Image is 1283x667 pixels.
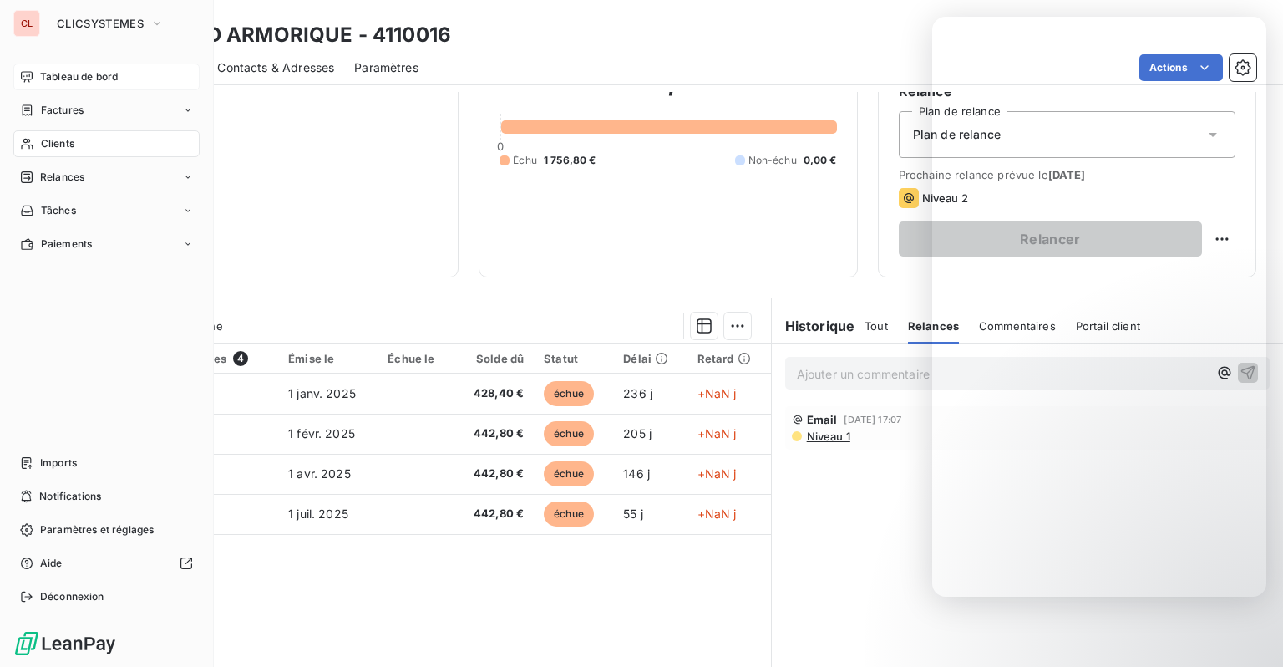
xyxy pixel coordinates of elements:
[13,197,200,224] a: Tâches
[13,450,200,476] a: Imports
[233,351,248,366] span: 4
[40,522,154,537] span: Paramètres et réglages
[288,352,368,365] div: Émise le
[544,421,594,446] span: échue
[748,153,797,168] span: Non-échu
[805,430,850,443] span: Niveau 1
[772,316,855,336] h6: Historique
[39,489,101,504] span: Notifications
[913,126,1001,143] span: Plan de relance
[13,10,40,37] div: CL
[13,550,200,577] a: Aide
[388,352,444,365] div: Échue le
[354,59,418,76] span: Paramètres
[623,507,643,521] span: 55 j
[464,352,524,365] div: Solde dû
[623,352,677,365] div: Délai
[804,153,837,168] span: 0,00 €
[288,507,348,521] span: 1 juil. 2025
[40,589,104,604] span: Déconnexion
[288,426,355,440] span: 1 févr. 2025
[697,386,737,400] span: +NaN j
[288,386,356,400] span: 1 janv. 2025
[464,466,524,482] span: 442,80 €
[288,466,351,481] span: 1 avr. 2025
[217,59,334,76] span: Contacts & Adresses
[40,556,63,571] span: Aide
[13,630,117,657] img: Logo LeanPay
[544,153,596,168] span: 1 756,80 €
[865,319,888,333] span: Tout
[147,20,451,50] h3: GOLF D ARMORIQUE - 4110016
[13,231,200,257] a: Paiements
[623,426,652,440] span: 205 j
[623,386,652,400] span: 236 j
[41,237,92,252] span: Paiements
[544,381,594,406] span: échue
[544,461,594,486] span: échue
[13,64,200,90] a: Tableau de bord
[41,136,74,151] span: Clients
[544,502,594,527] span: échue
[464,506,524,522] span: 442,80 €
[57,17,144,30] span: CLICSYSTEMES
[844,415,901,425] span: [DATE] 17:07
[899,221,1202,257] button: Relancer
[13,97,200,124] a: Factures
[899,168,1235,181] span: Prochaine relance prévue le
[908,319,959,333] span: Relances
[513,153,537,168] span: Échu
[932,17,1266,597] iframe: Intercom live chat
[41,103,84,118] span: Factures
[922,191,968,205] span: Niveau 2
[497,140,504,153] span: 0
[13,517,200,543] a: Paramètres et réglages
[464,425,524,442] span: 442,80 €
[40,69,118,84] span: Tableau de bord
[544,352,603,365] div: Statut
[41,203,76,218] span: Tâches
[807,413,838,426] span: Email
[697,507,737,521] span: +NaN j
[13,164,200,191] a: Relances
[623,466,650,481] span: 146 j
[697,426,737,440] span: +NaN j
[697,466,737,481] span: +NaN j
[697,352,761,365] div: Retard
[40,170,84,185] span: Relances
[1226,610,1266,650] iframe: Intercom live chat
[13,130,200,157] a: Clients
[40,456,77,471] span: Imports
[464,385,524,402] span: 428,40 €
